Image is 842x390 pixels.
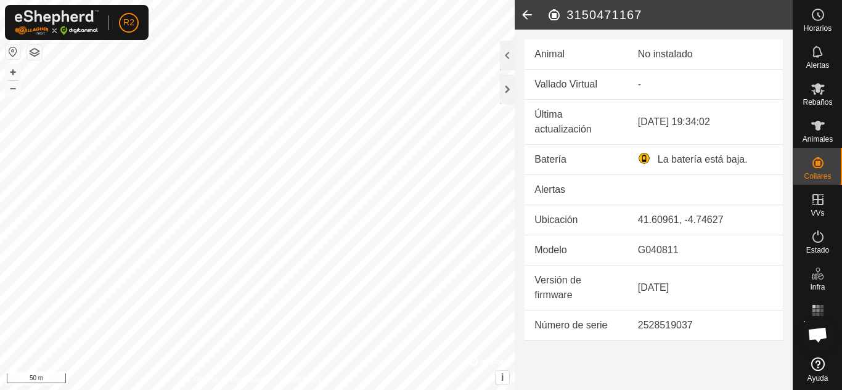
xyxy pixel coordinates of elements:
button: Restablecer Mapa [6,44,20,59]
span: R2 [123,16,134,29]
a: Ayuda [793,352,842,387]
button: i [496,371,509,384]
span: Mapa de Calor [796,320,839,335]
div: No instalado [638,47,773,62]
span: i [501,372,504,383]
td: Modelo [525,235,628,266]
td: Número de serie [525,311,628,341]
span: Collares [804,173,831,180]
span: Alertas [806,62,829,69]
span: Estado [806,246,829,254]
div: 2528519037 [638,318,773,333]
td: Animal [525,39,628,70]
span: Rebaños [803,99,832,106]
td: Versión de firmware [525,266,628,311]
td: Ubicación [525,205,628,235]
span: Ayuda [807,375,828,382]
h2: 3150471167 [547,7,793,22]
span: VVs [811,209,824,217]
a: Política de Privacidad [194,374,264,385]
div: G040811 [638,243,773,258]
button: – [6,81,20,95]
div: 41.60961, -4.74627 [638,213,773,227]
td: Última actualización [525,100,628,145]
div: [DATE] [638,280,773,295]
div: Chat abierto [799,316,836,353]
a: Contáctenos [280,374,321,385]
div: [DATE] 19:34:02 [638,115,773,129]
td: Batería [525,145,628,175]
span: Animales [803,136,833,143]
img: Logo Gallagher [15,10,99,35]
button: Capas del Mapa [27,45,42,60]
span: Horarios [804,25,832,32]
td: Vallado Virtual [525,70,628,100]
td: Alertas [525,175,628,205]
button: + [6,65,20,79]
span: Infra [810,283,825,291]
app-display-virtual-paddock-transition: - [638,79,641,89]
div: La batería está baja. [638,152,773,167]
